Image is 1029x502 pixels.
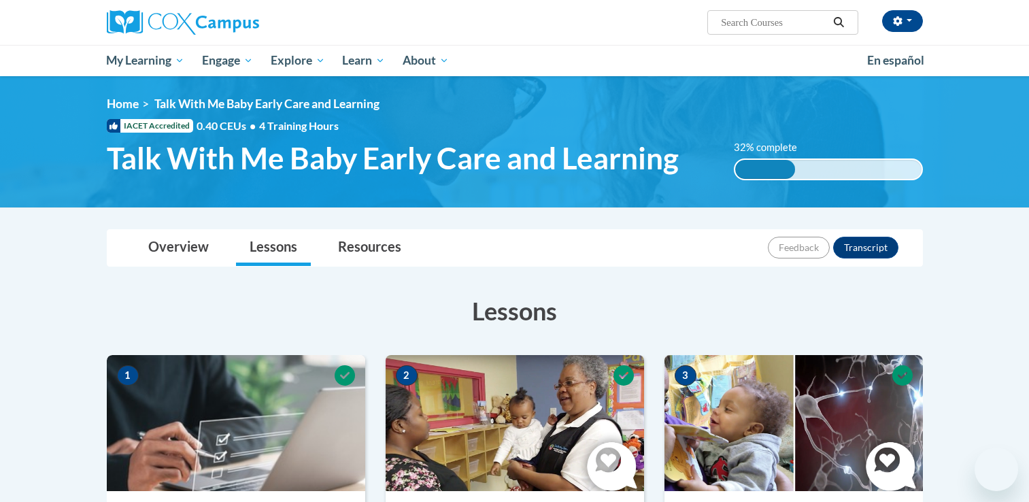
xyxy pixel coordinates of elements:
span: 4 Training Hours [259,119,339,132]
span: My Learning [106,52,184,69]
input: Search Courses [720,14,828,31]
a: En español [858,46,933,75]
span: 0.40 CEUs [197,118,259,133]
a: Lessons [236,230,311,266]
label: 32% complete [734,140,812,155]
a: Cox Campus [107,10,365,35]
span: IACET Accredited [107,119,193,133]
span: 1 [117,365,139,386]
span: • [250,119,256,132]
a: About [394,45,458,76]
iframe: Button to launch messaging window [975,448,1018,491]
span: Engage [202,52,253,69]
img: Course Image [664,355,923,491]
a: Overview [135,230,222,266]
img: Course Image [107,355,365,491]
button: Transcript [833,237,898,258]
a: Home [107,97,139,111]
div: Main menu [86,45,943,76]
a: Learn [333,45,394,76]
h3: Lessons [107,294,923,328]
span: 3 [675,365,696,386]
span: Talk With Me Baby Early Care and Learning [107,140,679,176]
div: 32% complete [735,160,795,179]
a: Resources [324,230,415,266]
a: Engage [193,45,262,76]
button: Feedback [768,237,830,258]
span: 2 [396,365,418,386]
span: Learn [342,52,385,69]
img: Cox Campus [107,10,259,35]
button: Account Settings [882,10,923,32]
span: Explore [271,52,325,69]
a: Explore [262,45,334,76]
span: About [403,52,449,69]
button: Search [828,14,849,31]
img: Course Image [386,355,644,491]
span: En español [867,53,924,67]
a: My Learning [98,45,194,76]
span: Talk With Me Baby Early Care and Learning [154,97,379,111]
